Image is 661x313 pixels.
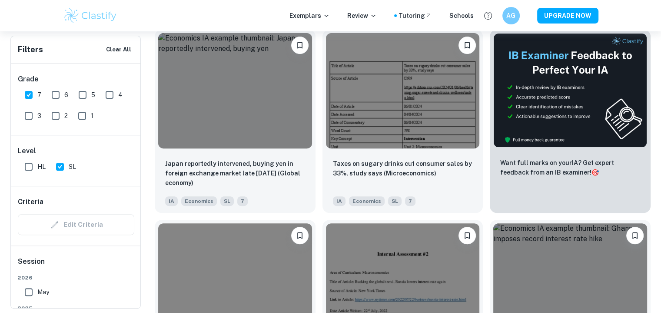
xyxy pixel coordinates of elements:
h6: Level [18,146,134,156]
span: 2025 [18,304,134,312]
img: Economics IA example thumbnail: Taxes on sugary drinks cut consumer sale [326,33,480,148]
span: 5 [91,90,95,100]
h6: Grade [18,74,134,84]
span: 3 [37,111,41,121]
span: SL [69,162,76,172]
span: IA [165,196,178,206]
span: SL [220,196,234,206]
span: 7 [237,196,248,206]
span: IA [333,196,345,206]
button: Bookmark [291,37,309,54]
h6: Criteria [18,197,43,207]
button: Bookmark [291,227,309,244]
a: Schools [449,11,474,20]
img: Economics IA example thumbnail: Japan reportedly intervened, buying yen [158,33,312,148]
span: Economics [349,196,385,206]
span: 1 [91,111,93,121]
button: Bookmark [458,37,476,54]
p: Taxes on sugary drinks cut consumer sales by 33%, study says (Microeconomics) [333,159,473,178]
span: 6 [64,90,68,100]
span: 7 [405,196,415,206]
img: Thumbnail [493,33,647,148]
button: UPGRADE NOW [537,8,598,24]
div: Criteria filters are unavailable when searching by topic [18,214,134,235]
button: Help and Feedback [481,8,495,23]
h6: AG [506,11,516,20]
img: Clastify logo [63,7,118,24]
span: 7 [37,90,41,100]
p: Want full marks on your IA ? Get expert feedback from an IB examiner! [500,158,640,177]
span: SL [388,196,402,206]
a: ThumbnailWant full marks on yourIA? Get expert feedback from an IB examiner! [490,30,651,213]
a: BookmarkTaxes on sugary drinks cut consumer sales by 33%, study says (Microeconomics)IAEconomicsSL7 [322,30,483,213]
span: 2 [64,111,68,121]
p: Exemplars [289,11,330,20]
span: 🎯 [591,169,599,176]
button: Bookmark [626,227,644,244]
span: 4 [118,90,123,100]
button: Clear All [104,43,133,56]
span: HL [37,162,46,172]
button: Bookmark [458,227,476,244]
span: Economics [181,196,217,206]
span: 2026 [18,274,134,282]
h6: Session [18,256,134,274]
button: AG [502,7,520,24]
a: BookmarkJapan reportedly intervened, buying yen in foreign exchange market late Friday (Global ec... [155,30,316,213]
a: Tutoring [399,11,432,20]
span: May [37,287,49,297]
p: Japan reportedly intervened, buying yen in foreign exchange market late Friday (Global economy) [165,159,305,188]
p: Review [347,11,377,20]
h6: Filters [18,44,43,56]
